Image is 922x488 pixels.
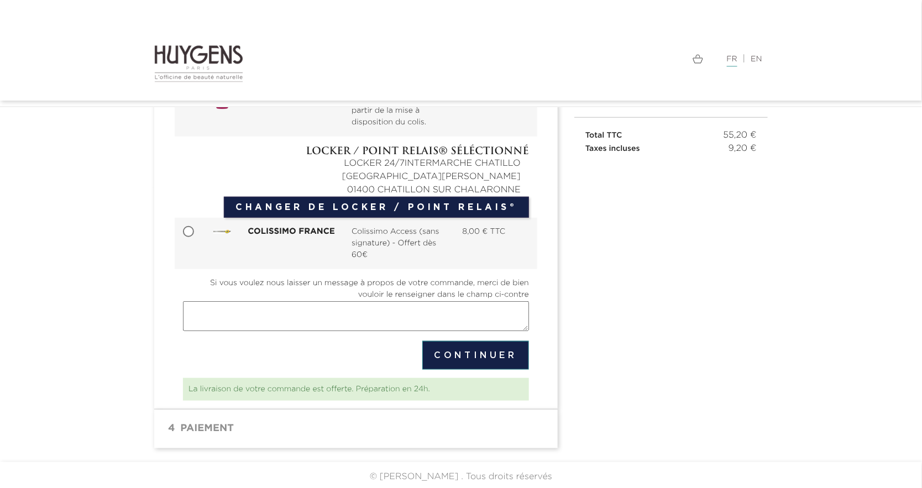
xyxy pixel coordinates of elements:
[163,418,549,440] h1: Paiement
[469,53,768,66] div: |
[352,226,446,261] span: Colissimo Access (sans signature) - Offert dès 60€
[8,470,914,484] div: © [PERSON_NAME] . Tous droits réservés
[729,142,757,155] span: 9,20 €
[422,341,529,370] button: Continuer
[154,44,243,83] img: Huygens logo
[183,183,529,197] div: 01400 CHATILLON SUR CHALARONNE
[248,227,335,237] span: COLISSIMO FRANCE
[585,132,622,139] span: Total TTC
[224,197,529,218] button: Changer de Locker / Point Relais®
[352,93,446,128] span: Délai de 3 à 5 jours à partir de la mise à disposition du colis.
[183,277,529,301] label: Si vous voulez nous laisser un message à propos de votre commande, merci de bien vouloir le rense...
[463,228,506,235] span: 8,00 € TTC
[163,418,180,440] span: 4
[585,145,640,153] span: Taxes incluses
[183,157,529,170] div: LOCKER 24/7INTERMARCHE CHATILLO
[183,145,529,157] h4: Locker / Point Relais® séléctionné
[213,230,232,234] img: COLISSIMO FRANCE
[585,155,757,173] iframe: PayPal Message 1
[724,129,757,142] span: 55,20 €
[188,385,430,393] span: La livraison de votre commande est offerte. Préparation en 24h.
[183,170,529,183] div: [GEOGRAPHIC_DATA][PERSON_NAME]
